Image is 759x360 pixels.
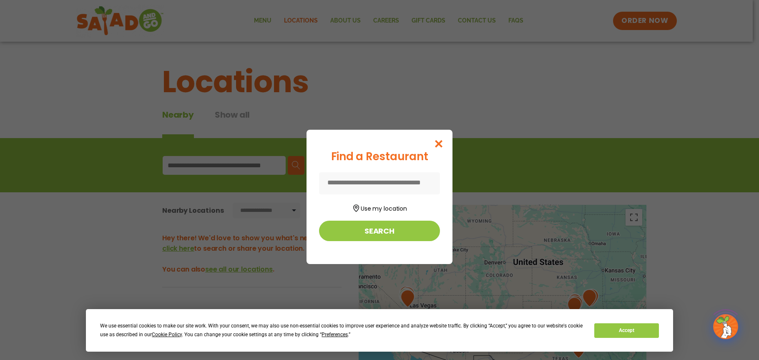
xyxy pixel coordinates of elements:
div: Cookie Consent Prompt [86,309,673,352]
span: Preferences [322,332,348,337]
button: Use my location [319,202,440,213]
button: Accept [594,323,658,338]
div: We use essential cookies to make our site work. With your consent, we may also use non-essential ... [100,322,584,339]
button: Search [319,221,440,241]
div: Find a Restaurant [319,149,440,165]
span: Cookie Policy [152,332,182,337]
button: Close modal [425,130,452,158]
